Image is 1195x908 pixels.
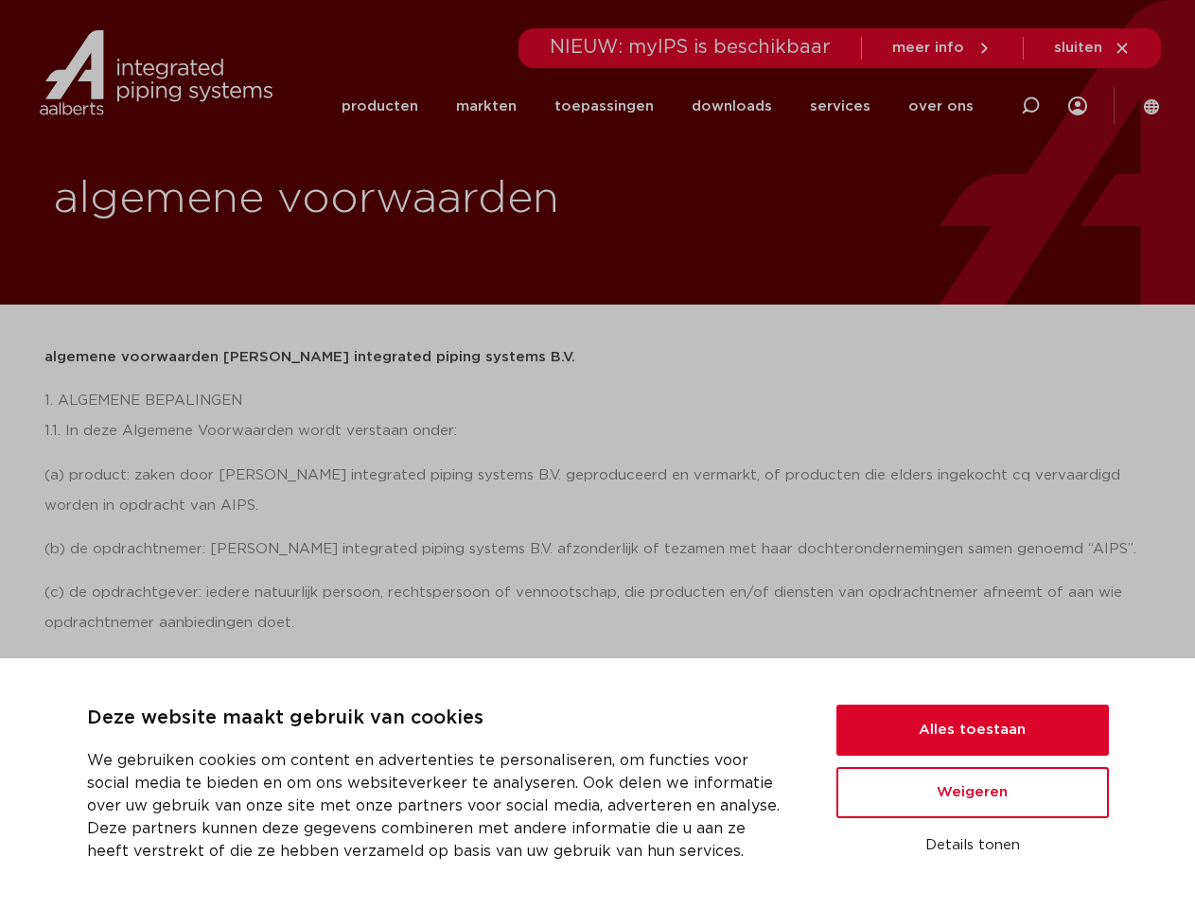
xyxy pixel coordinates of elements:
[1054,40,1131,57] a: sluiten
[44,578,1151,638] p: (c) de opdrachtgever: iedere natuurlijk persoon, rechtspersoon of vennootschap, die producten en/...
[892,41,964,55] span: meer info
[44,461,1151,521] p: (a) product: zaken door [PERSON_NAME] integrated piping systems B.V. geproduceerd en vermarkt, of...
[342,70,974,143] nav: Menu
[456,70,517,143] a: markten
[550,38,831,57] span: NIEUW: myIPS is beschikbaar
[692,70,772,143] a: downloads
[87,749,791,863] p: We gebruiken cookies om content en advertenties te personaliseren, om functies voor social media ...
[44,350,575,364] strong: algemene voorwaarden [PERSON_NAME] integrated piping systems B.V.
[836,767,1109,818] button: Weigeren
[44,534,1151,565] p: (b) de opdrachtnemer: [PERSON_NAME] integrated piping systems B.V. afzonderlijk of tezamen met ha...
[54,169,589,230] h1: algemene voorwaarden
[554,70,654,143] a: toepassingen
[836,705,1109,756] button: Alles toestaan
[908,70,974,143] a: over ons
[342,70,418,143] a: producten
[87,704,791,734] p: Deze website maakt gebruik van cookies
[1054,41,1102,55] span: sluiten
[810,70,870,143] a: services
[44,386,1151,446] p: 1. ALGEMENE BEPALINGEN 1.1. In deze Algemene Voorwaarden wordt verstaan onder:
[892,40,993,57] a: meer info
[44,653,1151,713] p: (d) overeenkomst: een schriftelijke aanbieding, opdrachtbevestiging, raam- of verkoopcontract die...
[836,829,1109,862] button: Details tonen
